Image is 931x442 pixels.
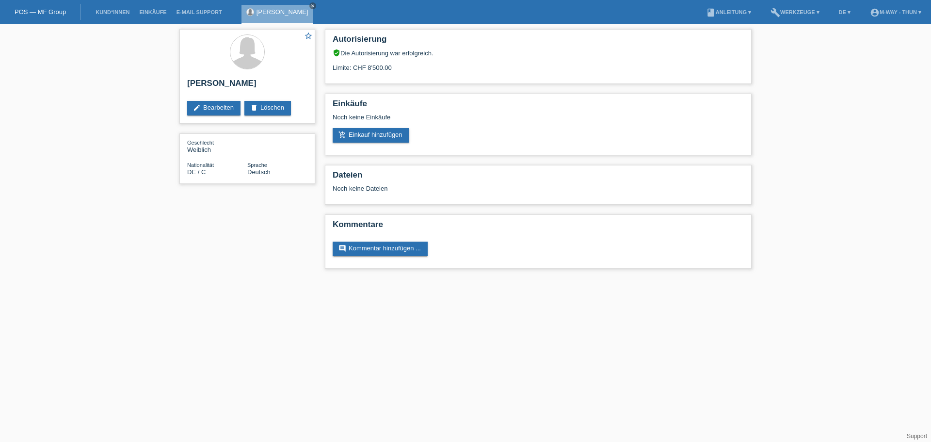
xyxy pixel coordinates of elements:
[310,3,315,8] i: close
[333,114,744,128] div: Noch keine Einkäufe
[333,34,744,49] h2: Autorisierung
[187,162,214,168] span: Nationalität
[172,9,227,15] a: E-Mail Support
[333,128,409,143] a: add_shopping_cartEinkauf hinzufügen
[333,220,744,234] h2: Kommentare
[309,2,316,9] a: close
[333,242,428,256] a: commentKommentar hinzufügen ...
[907,433,927,440] a: Support
[187,79,307,93] h2: [PERSON_NAME]
[187,140,214,146] span: Geschlecht
[91,9,134,15] a: Kund*innen
[766,9,824,15] a: buildWerkzeuge ▾
[304,32,313,42] a: star_border
[870,8,880,17] i: account_circle
[15,8,66,16] a: POS — MF Group
[338,131,346,139] i: add_shopping_cart
[865,9,926,15] a: account_circlem-way - Thun ▾
[333,170,744,185] h2: Dateien
[244,101,291,115] a: deleteLöschen
[706,8,716,17] i: book
[701,9,756,15] a: bookAnleitung ▾
[333,49,744,57] div: Die Autorisierung war erfolgreich.
[187,168,206,176] span: Deutschland / C / 01.06.2006
[247,168,271,176] span: Deutsch
[250,104,258,112] i: delete
[247,162,267,168] span: Sprache
[834,9,855,15] a: DE ▾
[257,8,308,16] a: [PERSON_NAME]
[333,49,340,57] i: verified_user
[333,185,629,192] div: Noch keine Dateien
[187,139,247,153] div: Weiblich
[193,104,201,112] i: edit
[770,8,780,17] i: build
[333,99,744,114] h2: Einkäufe
[338,245,346,252] i: comment
[333,57,744,71] div: Limite: CHF 8'500.00
[304,32,313,40] i: star_border
[134,9,171,15] a: Einkäufe
[187,101,241,115] a: editBearbeiten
